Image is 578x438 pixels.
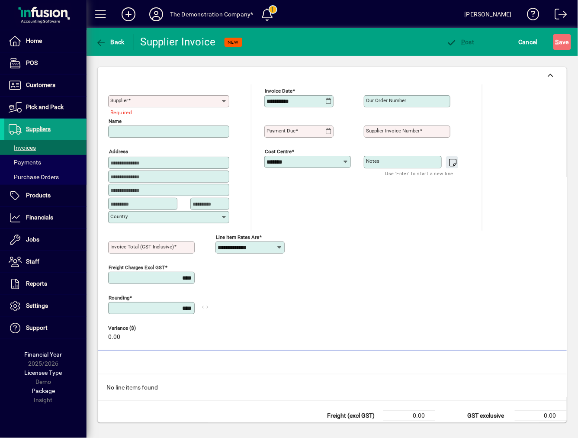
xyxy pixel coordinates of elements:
[4,74,87,96] a: Customers
[548,2,567,30] a: Logout
[96,39,125,45] span: Back
[463,410,515,421] td: GST exclusive
[26,280,47,287] span: Reports
[4,185,87,206] a: Products
[465,7,512,21] div: [PERSON_NAME]
[9,174,59,180] span: Purchase Orders
[4,317,87,339] a: Support
[4,30,87,52] a: Home
[4,170,87,184] a: Purchase Orders
[383,421,435,431] td: 0.00
[265,88,292,94] mat-label: Invoice date
[267,128,295,134] mat-label: Payment due
[26,103,64,110] span: Pick and Pack
[4,229,87,251] a: Jobs
[444,34,477,50] button: Post
[26,236,39,243] span: Jobs
[383,410,435,421] td: 0.00
[32,387,55,394] span: Package
[4,52,87,74] a: POS
[446,39,475,45] span: ost
[142,6,170,22] button: Profile
[9,159,41,166] span: Payments
[25,351,62,358] span: Financial Year
[9,144,36,151] span: Invoices
[463,421,515,431] td: GST
[26,324,48,331] span: Support
[4,273,87,295] a: Reports
[141,35,216,49] div: Supplier Invoice
[93,34,127,50] button: Back
[265,148,292,155] mat-label: Cost Centre
[553,34,571,50] button: Save
[26,258,39,265] span: Staff
[515,421,567,431] td: 0.00
[4,207,87,229] a: Financials
[109,264,165,270] mat-label: Freight charges excl GST
[110,244,174,250] mat-label: Invoice Total (GST inclusive)
[26,126,51,132] span: Suppliers
[26,59,38,66] span: POS
[108,334,120,341] span: 0.00
[556,35,569,49] span: ave
[366,158,379,164] mat-label: Notes
[228,39,239,45] span: NEW
[115,6,142,22] button: Add
[170,7,254,21] div: The Demonstration Company*
[366,97,406,103] mat-label: Our order number
[109,294,129,300] mat-label: Rounding
[110,97,128,103] mat-label: Supplier
[109,118,122,124] mat-label: Name
[26,214,53,221] span: Financials
[462,39,466,45] span: P
[26,302,48,309] span: Settings
[26,37,42,44] span: Home
[108,325,160,331] span: Variance ($)
[216,234,259,240] mat-label: Line item rates are
[26,192,51,199] span: Products
[4,251,87,273] a: Staff
[556,39,559,45] span: S
[110,213,128,219] mat-label: Country
[4,140,87,155] a: Invoices
[517,34,540,50] button: Cancel
[4,155,87,170] a: Payments
[110,107,222,116] mat-error: Required
[385,168,453,178] mat-hint: Use 'Enter' to start a new line
[520,2,539,30] a: Knowledge Base
[519,35,538,49] span: Cancel
[4,295,87,317] a: Settings
[366,128,420,134] mat-label: Supplier invoice number
[25,369,62,376] span: Licensee Type
[4,97,87,118] a: Pick and Pack
[87,34,134,50] app-page-header-button: Back
[323,410,383,421] td: Freight (excl GST)
[323,421,383,431] td: Rounding
[98,374,567,401] div: No line items found
[515,410,567,421] td: 0.00
[26,81,55,88] span: Customers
